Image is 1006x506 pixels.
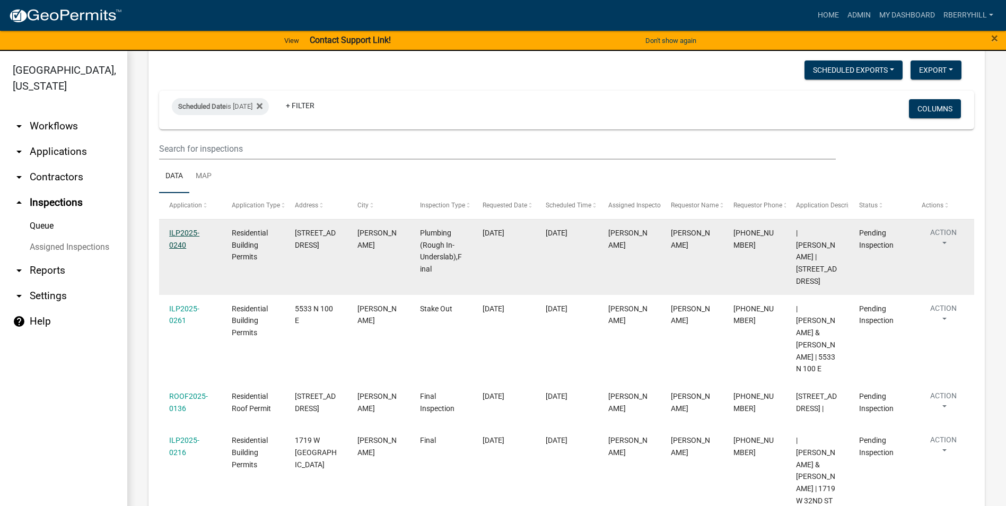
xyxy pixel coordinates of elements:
[922,202,943,209] span: Actions
[13,145,25,158] i: arrow_drop_down
[483,304,504,313] span: 09/17/2025
[786,193,848,219] datatable-header-cell: Application Description
[169,436,199,457] a: ILP2025-0216
[546,434,588,447] div: [DATE]
[232,436,268,469] span: Residential Building Permits
[295,392,336,413] span: 2710 N WALNUT WAY
[357,436,397,457] span: MARION
[922,227,965,254] button: Action
[608,392,648,413] span: Randy Berryhill
[222,193,284,219] datatable-header-cell: Application Type
[232,229,268,261] span: Residential Building Permits
[723,193,786,219] datatable-header-cell: Requestor Phone
[796,304,835,373] span: | Turner, Jerry E & Tracy Turner | 5533 N 100 E
[922,434,965,461] button: Action
[310,35,391,45] strong: Contact Support Link!
[159,160,189,194] a: Data
[671,202,719,209] span: Requestor Name
[169,202,202,209] span: Application
[546,390,588,403] div: [DATE]
[169,392,208,413] a: ROOF2025-0136
[473,193,535,219] datatable-header-cell: Requested Date
[178,102,226,110] span: Scheduled Date
[284,193,347,219] datatable-header-cell: Address
[796,392,837,413] span: 2710 N WALNUT WAY |
[991,32,998,45] button: Close
[909,99,961,118] button: Columns
[661,193,723,219] datatable-header-cell: Requestor Name
[608,304,648,325] span: Randy Berryhill
[859,304,894,325] span: Pending Inspection
[671,392,710,413] span: Micheal Schmidt
[232,392,271,413] span: Residential Roof Permit
[922,390,965,417] button: Action
[875,5,939,25] a: My Dashboard
[159,138,836,160] input: Search for inspections
[813,5,843,25] a: Home
[859,392,894,413] span: Pending Inspection
[169,229,199,249] a: ILP2025-0240
[991,31,998,46] span: ×
[546,303,588,315] div: [DATE]
[859,202,878,209] span: Status
[347,193,410,219] datatable-header-cell: City
[671,436,710,457] span: Lisa Huber
[671,304,710,325] span: Micheal Schmidt
[483,392,504,400] span: 09/17/2025
[410,193,473,219] datatable-header-cell: Inspection Type
[598,193,661,219] datatable-header-cell: Assigned Inspector
[13,264,25,277] i: arrow_drop_down
[546,227,588,239] div: [DATE]
[796,202,863,209] span: Application Description
[796,229,837,285] span: | STEWART, MARILYN J | 3646 N MOORLAND DR
[232,304,268,337] span: Residential Building Permits
[733,304,774,325] span: 260-525-1640
[483,436,504,444] span: 09/17/2025
[733,436,774,457] span: 765-661-6807
[608,436,648,457] span: Randy Berryhill
[733,229,774,249] span: 765-661-2410
[859,436,894,457] span: Pending Inspection
[859,229,894,249] span: Pending Inspection
[13,171,25,184] i: arrow_drop_down
[169,304,199,325] a: ILP2025-0261
[357,229,397,249] span: MARION
[733,202,782,209] span: Requestor Phone
[13,120,25,133] i: arrow_drop_down
[546,202,591,209] span: Scheduled Time
[420,392,454,413] span: Final Inspection
[232,202,280,209] span: Application Type
[912,193,974,219] datatable-header-cell: Actions
[13,315,25,328] i: help
[172,98,269,115] div: is [DATE]
[671,229,710,249] span: Marilyn Stewart
[295,202,318,209] span: Address
[357,202,369,209] span: City
[483,202,527,209] span: Requested Date
[420,202,465,209] span: Inspection Type
[608,229,648,249] span: Randy Berryhill
[420,304,452,313] span: Stake Out
[277,96,323,115] a: + Filter
[483,229,504,237] span: 09/17/2025
[420,436,436,444] span: Final
[535,193,598,219] datatable-header-cell: Scheduled Time
[189,160,218,194] a: Map
[641,32,701,49] button: Don't show again
[804,60,903,80] button: Scheduled Exports
[295,304,333,325] span: 5533 N 100 E
[420,229,462,273] span: Plumbing (Rough In-Underslab),Final
[843,5,875,25] a: Admin
[357,392,397,413] span: MARION
[796,436,835,505] span: | HUBER, PHILLIP G & LISA | 1719 W 32ND ST
[922,303,965,329] button: Action
[911,60,961,80] button: Export
[608,202,663,209] span: Assigned Inspector
[848,193,911,219] datatable-header-cell: Status
[357,304,397,325] span: MARION
[13,290,25,302] i: arrow_drop_down
[159,193,222,219] datatable-header-cell: Application
[295,436,337,469] span: 1719 W 32ND ST
[939,5,998,25] a: rberryhill
[280,32,303,49] a: View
